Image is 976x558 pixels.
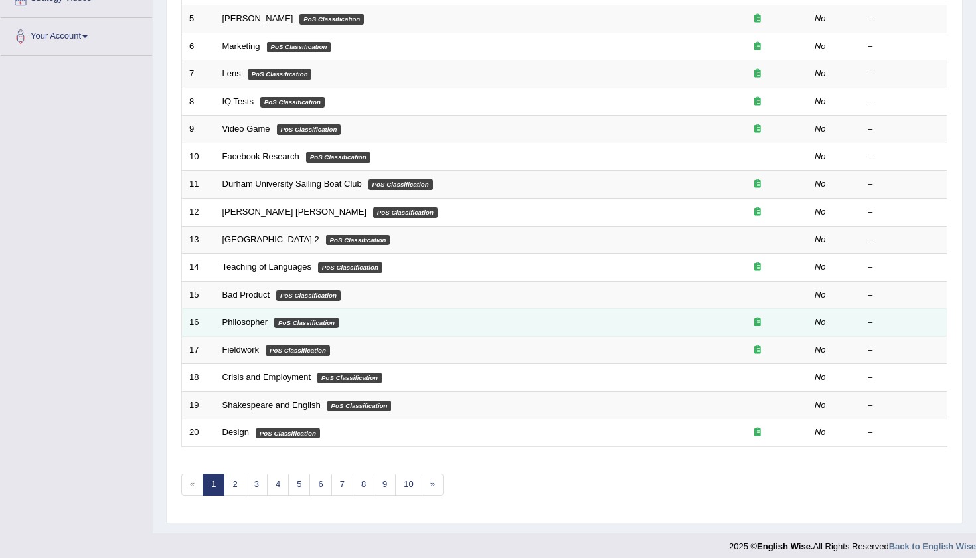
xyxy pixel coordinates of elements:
[182,336,215,364] td: 17
[715,261,800,274] div: Exam occurring question
[715,316,800,329] div: Exam occurring question
[203,474,224,496] a: 1
[182,60,215,88] td: 7
[222,68,241,78] a: Lens
[318,262,382,273] em: PoS Classification
[222,427,249,437] a: Design
[182,5,215,33] td: 5
[182,33,215,60] td: 6
[815,207,826,217] em: No
[868,234,939,246] div: –
[868,344,939,357] div: –
[815,179,826,189] em: No
[868,289,939,302] div: –
[395,474,422,496] a: 10
[182,364,215,392] td: 18
[274,318,339,328] em: PoS Classification
[815,234,826,244] em: No
[815,345,826,355] em: No
[222,290,270,300] a: Bad Product
[868,399,939,412] div: –
[306,152,370,163] em: PoS Classification
[715,344,800,357] div: Exam occurring question
[182,254,215,282] td: 14
[182,281,215,309] td: 15
[715,13,800,25] div: Exam occurring question
[331,474,353,496] a: 7
[222,124,270,134] a: Video Game
[815,372,826,382] em: No
[868,68,939,80] div: –
[815,317,826,327] em: No
[182,198,215,226] td: 12
[868,178,939,191] div: –
[868,316,939,329] div: –
[182,143,215,171] td: 10
[222,400,321,410] a: Shakespeare and English
[868,123,939,136] div: –
[309,474,331,496] a: 6
[868,426,939,439] div: –
[222,41,260,51] a: Marketing
[715,68,800,80] div: Exam occurring question
[1,18,152,51] a: Your Account
[182,419,215,447] td: 20
[868,96,939,108] div: –
[889,541,976,551] a: Back to English Wise
[182,116,215,143] td: 9
[276,290,341,301] em: PoS Classification
[729,533,976,553] div: 2025 © All Rights Reserved
[815,96,826,106] em: No
[815,262,826,272] em: No
[868,371,939,384] div: –
[288,474,310,496] a: 5
[256,428,320,439] em: PoS Classification
[224,474,246,496] a: 2
[422,474,444,496] a: »
[326,235,390,246] em: PoS Classification
[715,178,800,191] div: Exam occurring question
[266,345,330,356] em: PoS Classification
[368,179,433,190] em: PoS Classification
[815,13,826,23] em: No
[277,124,341,135] em: PoS Classification
[815,427,826,437] em: No
[222,179,362,189] a: Durham University Sailing Boat Club
[182,391,215,419] td: 19
[373,207,438,218] em: PoS Classification
[182,88,215,116] td: 8
[715,206,800,219] div: Exam occurring question
[222,317,268,327] a: Philosopher
[182,171,215,199] td: 11
[267,42,331,52] em: PoS Classification
[715,123,800,136] div: Exam occurring question
[222,96,254,106] a: IQ Tests
[222,151,299,161] a: Facebook Research
[182,309,215,337] td: 16
[327,401,392,411] em: PoS Classification
[715,426,800,439] div: Exam occurring question
[815,290,826,300] em: No
[317,373,382,383] em: PoS Classification
[815,124,826,134] em: No
[353,474,374,496] a: 8
[868,261,939,274] div: –
[222,345,260,355] a: Fieldwork
[246,474,268,496] a: 3
[868,41,939,53] div: –
[222,234,319,244] a: [GEOGRAPHIC_DATA] 2
[248,69,312,80] em: PoS Classification
[815,68,826,78] em: No
[222,13,293,23] a: [PERSON_NAME]
[868,206,939,219] div: –
[815,41,826,51] em: No
[181,474,203,496] span: «
[222,372,311,382] a: Crisis and Employment
[815,400,826,410] em: No
[222,207,366,217] a: [PERSON_NAME] [PERSON_NAME]
[715,41,800,53] div: Exam occurring question
[299,14,364,25] em: PoS Classification
[222,262,311,272] a: Teaching of Languages
[267,474,289,496] a: 4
